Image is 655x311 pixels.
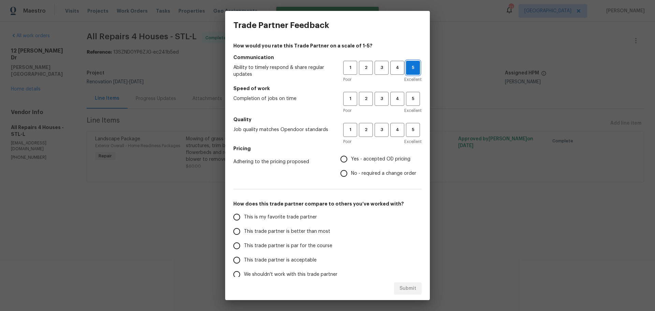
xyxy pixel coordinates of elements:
h5: Pricing [233,145,422,152]
span: Completion of jobs on time [233,95,332,102]
button: 4 [390,92,404,106]
span: This trade partner is better than most [244,228,330,235]
span: Job quality matches Opendoor standards [233,126,332,133]
span: 3 [375,126,388,134]
h5: Quality [233,116,422,123]
button: 4 [390,123,404,137]
span: Excellent [404,76,422,83]
button: 1 [343,61,357,75]
span: 2 [360,126,372,134]
span: 5 [407,126,419,134]
span: This trade partner is acceptable [244,257,317,264]
span: 1 [344,126,356,134]
span: Excellent [404,107,422,114]
span: This is my favorite trade partner [244,214,317,221]
span: This trade partner is par for the course [244,242,332,250]
h3: Trade Partner Feedback [233,20,329,30]
span: 3 [375,95,388,103]
button: 1 [343,92,357,106]
button: 2 [359,123,373,137]
span: Excellent [404,138,422,145]
button: 5 [406,123,420,137]
span: 4 [391,64,404,72]
span: Poor [343,76,351,83]
div: How does this trade partner compare to others you’ve worked with? [233,210,422,282]
span: 1 [344,95,356,103]
span: We shouldn't work with this trade partner [244,271,337,278]
button: 5 [406,92,420,106]
span: 5 [406,64,420,72]
span: No - required a change order [351,170,416,177]
button: 3 [375,123,389,137]
button: 2 [359,61,373,75]
button: 3 [375,61,389,75]
h4: How would you rate this Trade Partner on a scale of 1-5? [233,42,422,49]
span: 5 [407,95,419,103]
span: Poor [343,107,351,114]
span: Poor [343,138,351,145]
div: Pricing [340,152,422,181]
h5: Communication [233,54,422,61]
h5: How does this trade partner compare to others you’ve worked with? [233,200,422,207]
button: 2 [359,92,373,106]
span: Yes - accepted OD pricing [351,156,410,163]
span: 2 [360,95,372,103]
span: 4 [391,95,404,103]
button: 1 [343,123,357,137]
button: 5 [406,61,420,75]
span: Adhering to the pricing proposed [233,158,330,165]
span: 3 [375,64,388,72]
span: 2 [360,64,372,72]
h5: Speed of work [233,85,422,92]
button: 4 [390,61,404,75]
button: 3 [375,92,389,106]
span: 1 [344,64,356,72]
span: 4 [391,126,404,134]
span: Ability to timely respond & share regular updates [233,64,332,78]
